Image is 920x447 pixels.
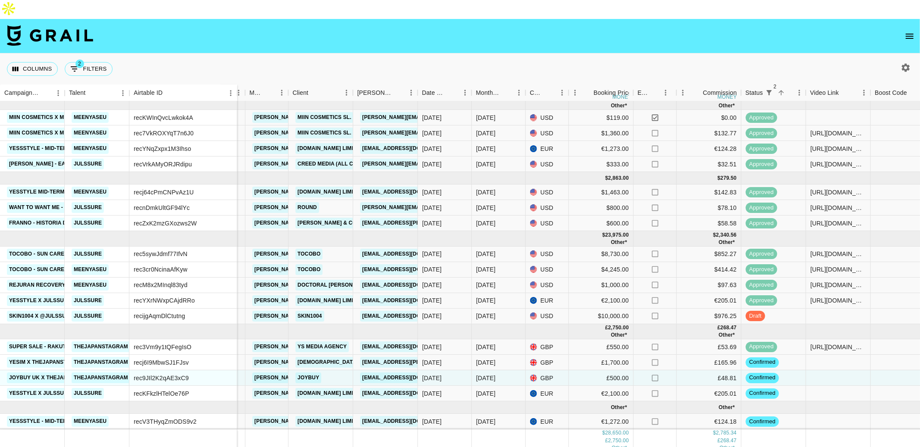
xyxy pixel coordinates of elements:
div: Grail Platform ID [137,84,245,101]
a: julssure [72,311,104,322]
a: Yesstyle Mid-Term (May/June/July/November) [7,187,145,197]
div: GBP [526,339,569,355]
div: $976.25 [677,309,741,324]
div: 279.50 [720,175,737,182]
a: [PERSON_NAME][EMAIL_ADDRESS][PERSON_NAME][DOMAIN_NAME] [252,249,437,259]
div: USD [526,278,569,293]
span: confirmed [746,374,779,382]
a: [PERSON_NAME][EMAIL_ADDRESS][PERSON_NAME][DOMAIN_NAME] [252,264,437,275]
button: Sort [500,87,512,99]
button: Sort [839,87,851,99]
a: [EMAIL_ADDRESS][DOMAIN_NAME] [360,311,457,322]
a: [PERSON_NAME][EMAIL_ADDRESS][PERSON_NAME][DOMAIN_NAME] [252,280,437,291]
button: Sort [263,87,275,99]
div: $852.27 [677,247,741,262]
button: Menu [676,86,689,99]
div: $414.42 [677,262,741,278]
a: Round [295,202,319,213]
div: recKFkzlHTelOe76P [134,389,189,398]
a: Yesstyle x Julssure - SEPTIEMBRE 2025 [7,388,126,399]
div: £53.69 [677,339,741,355]
div: Jun '25 [476,129,496,138]
div: £48.81 [677,370,741,386]
button: Sort [163,87,175,99]
div: £1,700.00 [569,355,634,370]
div: recYXrNWxpCAjdRRo [134,296,195,305]
div: 2,340.56 [716,231,737,239]
div: £ [605,324,608,331]
button: Menu [116,87,129,100]
div: £165.96 [677,355,741,370]
div: €1,272.00 [569,414,634,429]
div: $119.00 [569,110,634,125]
div: https://www.youtube.com/watch?v=OxokWu1dKuU&t=391s [810,129,866,138]
div: EUR [526,386,569,401]
button: Menu [340,86,353,99]
div: $10,000.00 [569,309,634,324]
div: Talent [69,84,85,101]
div: $ [605,175,608,182]
div: Month Due [471,84,525,101]
div: Talent [65,84,129,101]
span: 2 [75,59,84,68]
div: USD [526,125,569,141]
button: Sort [85,87,97,99]
div: USD [526,262,569,278]
a: [PERSON_NAME][EMAIL_ADDRESS][PERSON_NAME][DOMAIN_NAME] [252,143,437,154]
div: £500.00 [569,370,634,386]
a: MIIN COSMETICS SL. [295,112,354,123]
div: €205.01 [677,386,741,401]
div: rec9JIl2K2qAE3xC9 [134,374,189,382]
span: € 205.01 [719,332,735,338]
div: https://www.tiktok.com/@julssure/photo/7528067243196828935 [810,219,866,228]
a: [PERSON_NAME][EMAIL_ADDRESS][PERSON_NAME][DOMAIN_NAME] [252,112,437,123]
div: Jun '25 [476,113,496,122]
span: approved [746,297,777,305]
div: https://www.instagram.com/p/DK74LnFIuKD/ [810,160,866,169]
a: [PERSON_NAME][EMAIL_ADDRESS][DOMAIN_NAME] [360,128,501,138]
span: confirmed [746,358,779,366]
button: Menu [793,86,806,99]
div: recZxK2mzGXozws2W [134,219,197,228]
div: £550.00 [569,339,634,355]
a: Miin Cosmetics x Meenyaseu (First collaboration) - EXPENSE [7,112,192,123]
button: Menu [512,86,525,99]
a: TOCOBO [295,264,323,275]
a: [PERSON_NAME][EMAIL_ADDRESS][PERSON_NAME][DOMAIN_NAME] [252,295,437,306]
div: 15/5/2025 [422,113,442,122]
div: Expenses: Remove Commission? [633,84,676,101]
div: 17/7/2025 [422,219,442,228]
button: Sort [308,87,320,99]
a: [PERSON_NAME][EMAIL_ADDRESS][PERSON_NAME][DOMAIN_NAME] [252,341,437,352]
span: confirmed [746,389,779,397]
a: julssure [72,218,104,228]
button: Menu [458,86,471,99]
button: Menu [857,86,870,99]
a: YessStyle - Mid-Term - JUNE [7,143,92,154]
a: [EMAIL_ADDRESS][DOMAIN_NAME] [360,295,457,306]
a: [EMAIL_ADDRESS][DOMAIN_NAME] [360,280,457,291]
div: recj64cPmCNPvAz1U [134,188,194,197]
button: Sort [446,87,458,99]
div: Aug '25 [476,312,496,320]
a: TOCOBO - Sun Care Press Kit campaign [7,264,126,275]
div: $97.63 [677,278,741,293]
div: EUR [526,141,569,156]
a: [EMAIL_ADDRESS][DOMAIN_NAME] [360,187,457,197]
span: approved [746,250,777,258]
div: 4/7/2025 [422,250,442,258]
img: Grail Talent [7,25,93,46]
div: Status [745,84,763,101]
button: Sort [543,87,556,99]
span: € 1,273.00 [611,103,627,109]
span: approved [746,160,777,169]
div: Sep '25 [476,358,496,367]
div: Manager [245,84,288,101]
div: 25/6/2025 [422,312,442,320]
div: $32.51 [677,156,741,172]
div: $142.83 [677,184,741,200]
div: Boost Code [875,84,907,101]
a: [DOMAIN_NAME] LIMITED [295,388,366,399]
span: approved [746,266,777,274]
div: $8,730.00 [569,247,634,262]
